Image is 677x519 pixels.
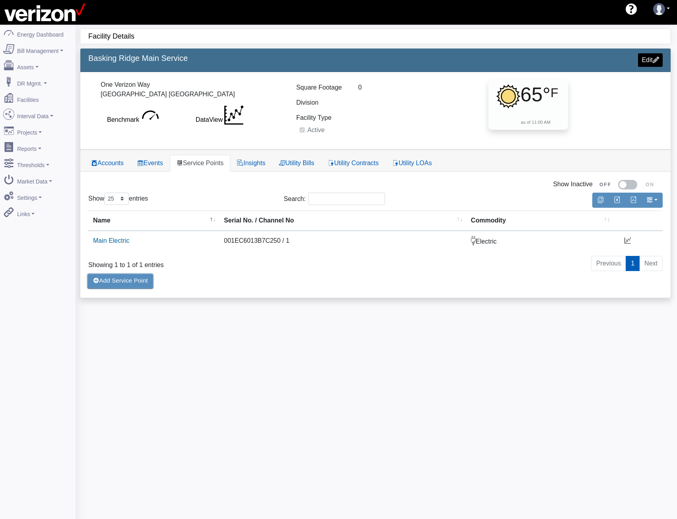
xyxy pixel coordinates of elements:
[626,256,640,271] a: 1
[87,273,153,289] button: Add Service Point
[321,155,385,172] a: Utility Contracts
[196,112,223,127] label: DataView
[638,53,663,67] a: Edit
[88,211,219,231] th: Name : activate to sort column descending
[296,110,332,125] label: Facility Type
[88,255,321,270] div: Showing 1 to 1 of 1 entries
[107,116,160,123] a: Benchmark
[521,120,551,125] small: as of 11:00 AM
[88,53,370,63] h5: Basking Ridge Main Service
[624,237,631,244] i: View Data
[308,193,385,205] input: Search:
[358,80,471,95] div: 0
[296,80,342,95] label: Square Footage
[496,80,551,110] div: 65°
[609,193,625,208] button: Export to Excel
[466,231,613,253] td: Electric
[88,29,671,44] div: Facility Details
[219,231,466,253] td: 001EC6013B7C250 / 1
[592,193,609,208] button: Copy to clipboard
[107,112,139,127] label: Benchmark
[471,236,476,248] img: Electric.svg
[641,193,663,208] button: Show/Hide Columns
[130,155,170,172] a: Events
[551,83,558,102] span: F
[385,155,439,172] a: Utility LOAs
[307,125,325,135] label: Active
[653,3,665,15] img: user-3.svg
[230,155,272,172] a: Insights
[170,155,230,172] a: Service Points
[296,95,319,110] label: Division
[625,193,642,208] button: Generate PDF
[88,193,148,205] label: Show entries
[284,193,385,205] label: Search:
[84,155,130,172] a: Accounts
[196,116,244,123] a: DataView
[466,211,613,231] th: Commodity : activate to sort column ascending
[93,237,130,244] a: Main Electric
[101,80,278,99] div: One Verizon Way [GEOGRAPHIC_DATA] [GEOGRAPHIC_DATA]
[272,155,321,172] a: Utility Bills
[219,211,466,231] th: Serial No. / Channel No : activate to sort column ascending
[88,180,663,189] div: Show Inactive
[496,84,520,108] img: Clear
[104,193,129,205] select: Showentries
